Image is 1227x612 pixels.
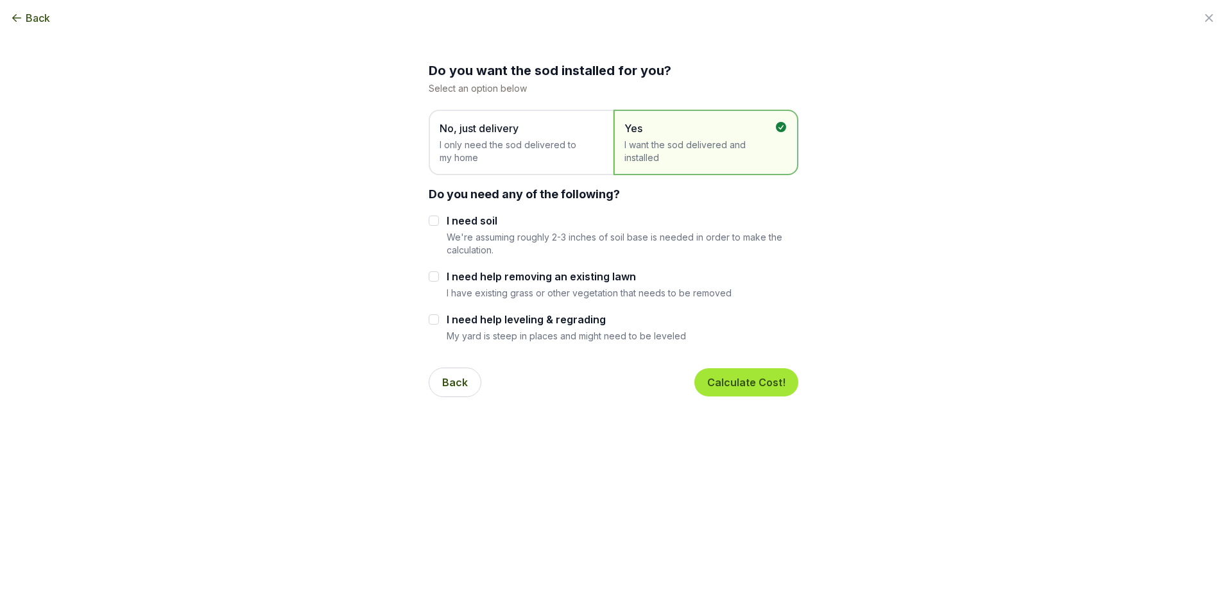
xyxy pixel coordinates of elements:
button: Back [10,10,50,26]
span: No, just delivery [440,121,590,136]
span: I only need the sod delivered to my home [440,139,590,164]
label: I need help leveling & regrading [447,312,686,327]
div: Do you need any of the following? [429,185,798,203]
span: I want the sod delivered and installed [624,139,775,164]
h2: Do you want the sod installed for you? [429,62,798,80]
p: Select an option below [429,82,798,94]
button: Back [429,368,481,397]
p: I have existing grass or other vegetation that needs to be removed [447,287,732,299]
span: Yes [624,121,775,136]
button: Calculate Cost! [694,368,798,396]
p: We're assuming roughly 2-3 inches of soil base is needed in order to make the calculation. [447,231,798,256]
label: I need soil [447,213,798,228]
label: I need help removing an existing lawn [447,269,732,284]
p: My yard is steep in places and might need to be leveled [447,330,686,342]
span: Back [26,10,50,26]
